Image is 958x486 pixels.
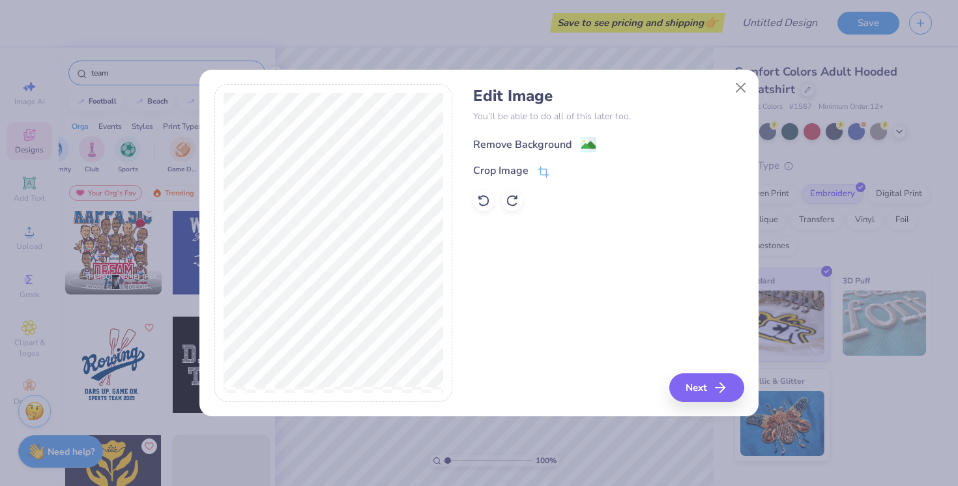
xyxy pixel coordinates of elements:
div: Remove Background [473,137,572,152]
button: Next [669,373,744,402]
h4: Edit Image [473,87,744,106]
button: Close [729,75,753,100]
div: Crop Image [473,163,529,179]
p: You’ll be able to do all of this later too. [473,109,744,123]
